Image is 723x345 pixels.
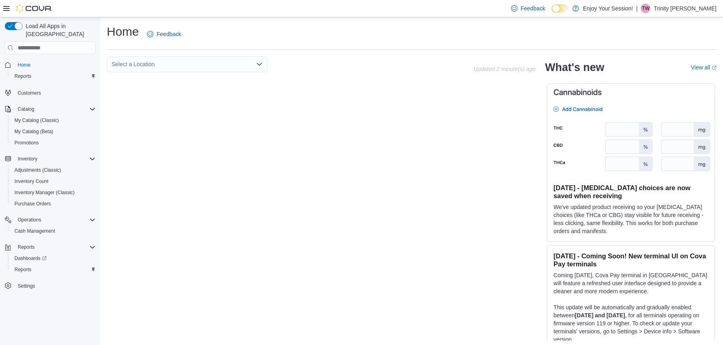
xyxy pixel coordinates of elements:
button: Inventory Count [8,176,99,187]
span: Reports [14,242,96,252]
div: Trinity Walker [641,4,650,13]
a: Dashboards [11,254,50,263]
h3: [DATE] - Coming Soon! New terminal UI on Cova Pay terminals [554,252,708,268]
span: Adjustments (Classic) [11,165,96,175]
span: TW [642,4,650,13]
p: We've updated product receiving so your [MEDICAL_DATA] choices (like THCa or CBG) stay visible fo... [554,203,708,235]
h2: What's new [545,61,604,74]
nav: Complex example [5,56,96,313]
a: Dashboards [8,253,99,264]
button: Reports [8,264,99,275]
button: Settings [2,280,99,292]
input: Dark Mode [552,4,568,13]
button: Customers [2,87,99,98]
span: Promotions [11,138,96,148]
span: Inventory Manager (Classic) [11,188,96,197]
span: Inventory [18,156,37,162]
span: Dashboards [14,255,47,262]
span: Operations [18,217,41,223]
span: Operations [14,215,96,225]
p: Enjoy Your Session! [583,4,633,13]
span: Purchase Orders [14,201,51,207]
p: This update will be automatically and gradually enabled between , for all terminals operating on ... [554,303,708,343]
span: Customers [14,87,96,97]
span: Reports [11,265,96,274]
button: My Catalog (Classic) [8,115,99,126]
span: Load All Apps in [GEOGRAPHIC_DATA] [22,22,96,38]
a: Purchase Orders [11,199,54,209]
span: Purchase Orders [11,199,96,209]
h1: Home [107,24,139,40]
button: Promotions [8,137,99,148]
span: Catalog [14,104,96,114]
a: Cash Management [11,226,58,236]
a: My Catalog (Classic) [11,116,62,125]
a: Home [14,60,34,70]
a: Feedback [508,0,548,16]
a: My Catalog (Beta) [11,127,57,136]
h3: [DATE] - [MEDICAL_DATA] choices are now saved when receiving [554,184,708,200]
button: Home [2,59,99,71]
button: Catalog [2,103,99,115]
span: Cash Management [14,228,55,234]
strong: [DATE] and [DATE] [575,312,625,319]
span: Dashboards [11,254,96,263]
button: Catalog [14,104,37,114]
button: Inventory [2,153,99,164]
span: Settings [18,283,35,289]
button: Purchase Orders [8,198,99,209]
button: Operations [2,214,99,225]
span: My Catalog (Classic) [14,117,59,124]
span: Cash Management [11,226,96,236]
button: Reports [2,241,99,253]
a: Reports [11,71,35,81]
img: Cova [16,4,52,12]
span: Reports [18,244,35,250]
button: Operations [14,215,45,225]
span: My Catalog (Beta) [14,128,53,135]
span: Settings [14,281,96,291]
a: Settings [14,281,38,291]
span: Home [14,60,96,70]
button: Cash Management [8,225,99,237]
button: Reports [14,242,38,252]
a: Customers [14,88,44,98]
button: Reports [8,71,99,82]
button: Adjustments (Classic) [8,164,99,176]
span: Inventory Manager (Classic) [14,189,75,196]
span: Inventory Count [14,178,49,185]
svg: External link [712,65,717,70]
a: Promotions [11,138,42,148]
a: Reports [11,265,35,274]
span: Home [18,62,31,68]
span: Feedback [157,30,181,38]
p: Updated 2 minute(s) ago [474,66,536,72]
p: | [636,4,638,13]
span: Inventory Count [11,177,96,186]
span: Feedback [521,4,545,12]
span: Adjustments (Classic) [14,167,61,173]
a: Feedback [144,26,184,42]
a: Inventory Manager (Classic) [11,188,78,197]
span: Catalog [18,106,34,112]
a: Inventory Count [11,177,52,186]
span: Reports [14,73,31,79]
button: My Catalog (Beta) [8,126,99,137]
span: Inventory [14,154,96,164]
a: Adjustments (Classic) [11,165,64,175]
p: Trinity [PERSON_NAME] [654,4,717,13]
button: Open list of options [256,61,263,67]
span: Promotions [14,140,39,146]
span: Customers [18,90,41,96]
p: Coming [DATE], Cova Pay terminal in [GEOGRAPHIC_DATA] will feature a refreshed user interface des... [554,271,708,295]
span: Reports [14,266,31,273]
span: My Catalog (Classic) [11,116,96,125]
span: My Catalog (Beta) [11,127,96,136]
span: Reports [11,71,96,81]
button: Inventory [14,154,41,164]
button: Inventory Manager (Classic) [8,187,99,198]
a: View allExternal link [691,64,717,71]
